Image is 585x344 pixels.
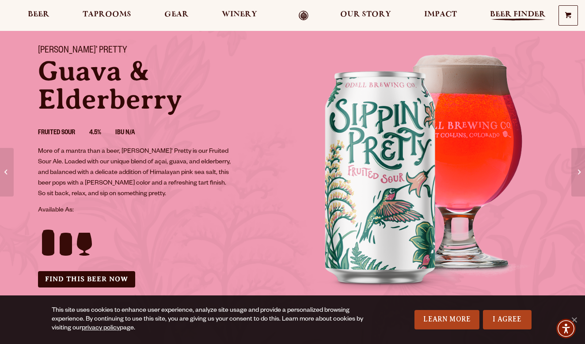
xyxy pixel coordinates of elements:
[28,11,49,18] span: Beer
[52,306,376,333] div: This site uses cookies to enhance user experience, analyze site usage and provide a personalized ...
[424,11,457,18] span: Impact
[334,11,397,21] a: Our Story
[216,11,263,21] a: Winery
[159,11,194,21] a: Gear
[38,147,233,200] p: More of a mantra than a beer, [PERSON_NAME]’ Pretty is our Fruited Sour Ale. Loaded with our uniq...
[38,57,282,113] p: Guava & Elderberry
[82,325,120,332] a: privacy policy
[340,11,391,18] span: Our Story
[77,11,137,21] a: Taprooms
[490,11,546,18] span: Beer Finder
[418,11,463,21] a: Impact
[22,11,55,21] a: Beer
[414,310,479,329] a: Learn More
[164,11,189,18] span: Gear
[484,11,551,21] a: Beer Finder
[292,35,558,300] img: This is the hero foreground aria label
[38,45,282,57] h1: [PERSON_NAME]’ Pretty
[115,128,149,139] li: IBU N/A
[38,205,282,216] p: Available As:
[89,128,115,139] li: 4.5%
[38,128,89,139] li: Fruited Sour
[287,11,320,21] a: Odell Home
[38,271,135,287] a: Find this Beer Now
[556,319,576,338] div: Accessibility Menu
[222,11,257,18] span: Winery
[483,310,532,329] a: I Agree
[83,11,131,18] span: Taprooms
